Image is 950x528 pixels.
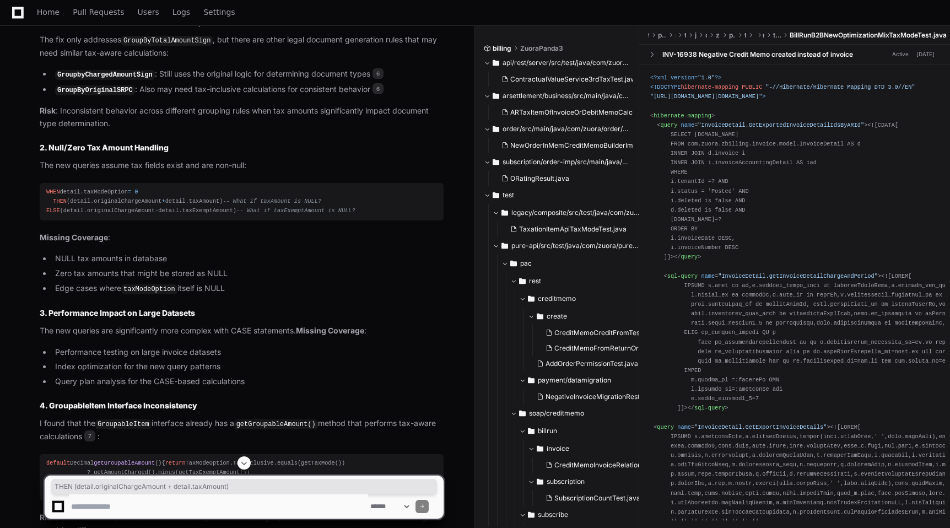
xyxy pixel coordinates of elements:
svg: Directory [510,257,517,270]
span: pac [520,259,532,268]
span: NegativeInvoiceMigrationRestTest.java [546,392,668,401]
span: test [648,31,649,40]
span: pure-api [658,31,666,40]
span: "-//Hibernate/Hibernate Mapping DTD 3.0//EN" [766,84,915,90]
span: Settings [203,9,235,15]
span: "InvoiceDetail.GetExportInvoiceDetails" [694,424,827,430]
span: subscription/order-imp/src/main/java/com/zuora/order/imp [503,158,631,166]
span: < = > [657,122,867,128]
strong: 4. GroupableItem Interface Inconsistency [40,401,197,410]
code: GroupbyChargedAmountSign [55,70,155,80]
span: legacy/composite/src/test/java/com/zuora/api/taxationItem [511,208,640,217]
a: Powered byPylon [78,60,133,69]
strong: Missing Coverage [40,233,108,242]
strong: 3. Performance Impact on Large Datasets [40,308,195,317]
span: BillRunB2BNewOptimizationMixTaxModeTest.java [790,31,947,40]
span: + [161,198,165,204]
span: arsettlement/business/src/main/java/com/zuora/settlement/transactionbalance/calcolators/invoice/item [503,91,631,100]
span: "1.0" [698,74,715,81]
span: soap/creditmemo [529,409,584,418]
svg: Directory [501,206,508,219]
svg: Directory [493,188,499,202]
span: PUBLIC [742,84,762,90]
p: : Inconsistent behavior across different grouping rules when tax amounts significantly impact doc... [40,105,444,130]
span: zuora [716,31,720,40]
button: payment/datamigration [519,371,666,389]
span: billing [493,44,511,53]
p: The new queries assume tax fields exist and are non-null: [40,159,444,172]
span: java [695,31,697,40]
span: Users [138,9,159,15]
button: api/rest/server/src/test/java/com/zuora/rest/resources/contractualvalue/tax [484,54,631,72]
code: GroupByTotalAmountSign [121,36,213,46]
svg: Directory [493,89,499,103]
span: query [661,122,678,128]
span: name [681,122,694,128]
span: < > [650,112,715,119]
svg: Directory [528,292,535,305]
button: pure-api/src/test/java/com/zuora/pureapi/test [493,237,640,255]
span: pureapi [729,31,736,40]
span: ZuoraPanda3 [520,44,563,53]
span: TaxationItemApiTaxModeTest.java [519,225,627,234]
span: invoice [547,444,569,453]
span: -- What if taxAmount is NULL? [223,198,321,204]
span: com [705,31,708,40]
span: "InvoiceDetail.GetExportedInvoiceDetailIdsByARId" [698,122,864,128]
button: arsettlement/business/src/main/java/com/zuora/settlement/transactionbalance/calcolators/invoice/item [484,87,631,105]
span: ORatingResult.java [510,174,569,183]
span: query [681,254,698,260]
span: 0 [134,188,138,195]
button: AddOrderPermissionTest.java [532,356,668,371]
li: Performance testing on large invoice datasets [52,346,444,359]
span: creditmemo [538,294,576,303]
span: < = > [654,424,830,430]
button: subscription/order-imp/src/main/java/com/zuora/order/imp [484,153,631,171]
div: INV-16938 Negative Credit Memo created instead of invoice [662,50,853,59]
span: THEN [53,198,67,204]
strong: Missing Coverage [296,326,364,335]
div: detail.taxModeOption (detail.originalChargeAmount detail.taxAmount) (detail.originalChargeAmount ... [46,187,437,215]
svg: Directory [528,424,535,438]
li: Query plan analysis for the CASE-based calculations [52,375,444,388]
svg: Directory [493,155,499,169]
span: <!DOCTYPE > [650,84,915,100]
span: Pylon [110,61,133,69]
span: </ > [688,405,728,411]
svg: Directory [537,442,543,455]
span: name [677,424,691,430]
svg: Directory [493,56,499,69]
span: "InvoiceDetail.getInvoiceDetailChargeAndPeriod" [718,273,878,279]
button: CreditMemoFromReturnOrderTest.java [541,341,677,356]
span: sql-query [667,273,698,279]
button: CreditMemoCreditFromTest.java [541,325,677,341]
span: WHEN [46,188,60,195]
button: NewOrderInMemCreditMemoBuilderImpl.java [497,138,633,153]
span: billrun [538,427,557,435]
span: hibernate-mapping [681,84,738,90]
button: create [528,308,675,325]
li: Index optimization for the new query patterns [52,360,444,373]
button: order/src/main/java/com/zuora/order/nsi/inv/impl [484,120,631,138]
strong: 2. Null/Zero Tax Amount Handling [40,143,169,152]
span: order/src/main/java/com/zuora/order/nsi/inv/impl [503,125,631,133]
p: The fix only addresses , but there are other legal document generation rules that may need simila... [40,34,444,59]
span: AddOrderPermissionTest.java [546,359,638,368]
svg: Directory [528,374,535,387]
span: ContractualValueService3rdTaxTest.java [510,75,638,84]
button: soap/creditmemo [510,405,657,422]
button: rest [510,272,657,290]
span: create [547,312,567,321]
span: CreditMemoCreditFromTest.java [554,328,657,337]
svg: Directory [537,310,543,323]
svg: Directory [493,122,499,136]
p: I found that the interface already has a method that performs tax-aware calculations : [40,417,444,443]
button: ContractualValueService3rdTaxTest.java [497,72,633,87]
span: = [128,188,131,195]
span: rest [529,277,541,285]
code: GroupableItem [95,419,152,429]
span: ELSE [46,207,60,214]
span: test [744,31,746,40]
li: Edge cases where itself is NULL [52,282,444,295]
span: 6 [373,83,384,94]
